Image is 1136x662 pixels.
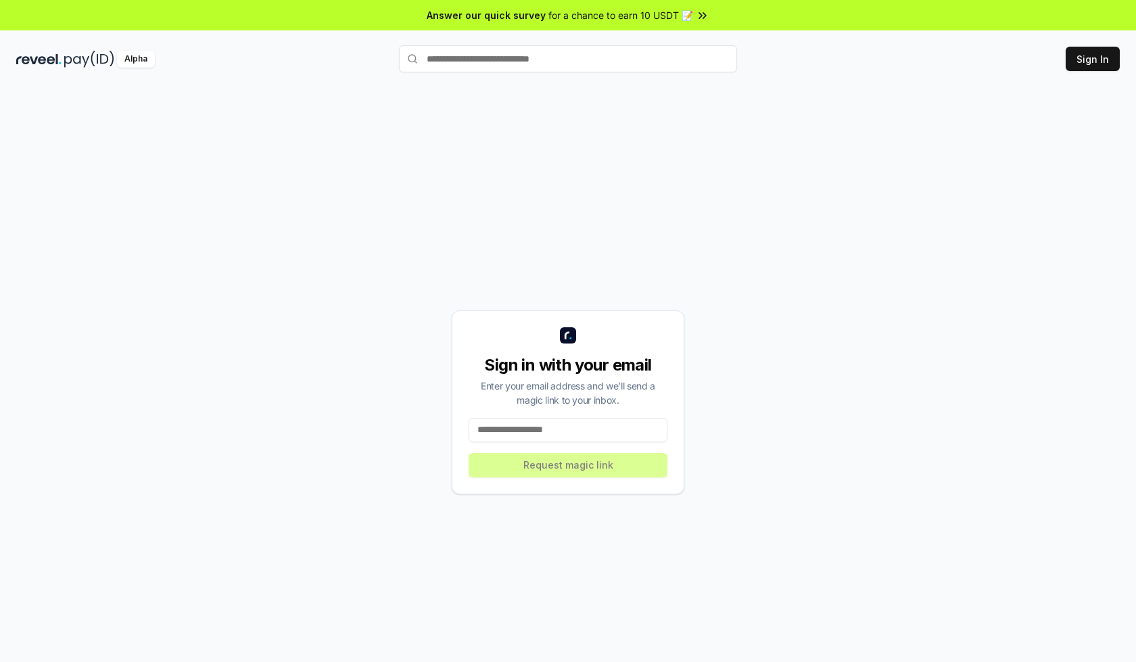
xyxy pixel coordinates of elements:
[16,51,62,68] img: reveel_dark
[64,51,114,68] img: pay_id
[117,51,155,68] div: Alpha
[1066,47,1120,71] button: Sign In
[469,379,667,407] div: Enter your email address and we’ll send a magic link to your inbox.
[548,8,693,22] span: for a chance to earn 10 USDT 📝
[427,8,546,22] span: Answer our quick survey
[469,354,667,376] div: Sign in with your email
[560,327,576,344] img: logo_small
